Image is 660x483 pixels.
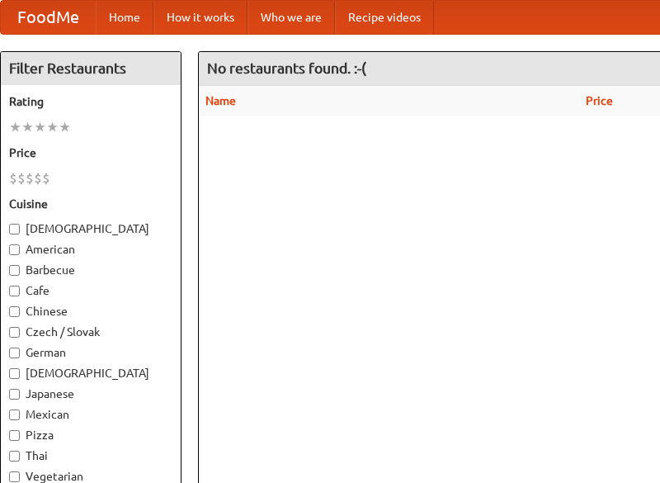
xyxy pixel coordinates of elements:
label: [DEMOGRAPHIC_DATA] [9,220,172,237]
label: Pizza [9,427,172,443]
label: Cafe [9,282,172,299]
input: Pizza [9,430,20,441]
label: Japanese [9,386,172,402]
label: Chinese [9,303,172,320]
li: $ [42,169,50,187]
li: ★ [46,118,59,136]
li: ★ [34,118,46,136]
input: Vegetarian [9,471,20,482]
a: FoodMe [1,1,96,34]
label: Czech / Slovak [9,324,172,340]
a: Recipe videos [335,1,434,34]
label: Thai [9,447,172,464]
a: How it works [153,1,247,34]
label: Mexican [9,406,172,423]
h5: Cuisine [9,196,172,212]
a: Home [96,1,153,34]
input: Cafe [9,286,20,296]
input: Barbecue [9,265,20,276]
a: Name [205,94,236,107]
input: Mexican [9,410,20,420]
h5: Price [9,144,172,161]
label: Barbecue [9,262,172,278]
a: Price [586,94,613,107]
input: American [9,244,20,255]
ng-pluralize: No restaurants found. :-( [207,60,366,76]
label: [DEMOGRAPHIC_DATA] [9,365,172,381]
li: $ [9,169,17,187]
li: ★ [21,118,34,136]
label: German [9,344,172,361]
input: [DEMOGRAPHIC_DATA] [9,224,20,234]
li: $ [26,169,34,187]
li: ★ [59,118,71,136]
input: German [9,348,20,358]
input: Czech / Slovak [9,327,20,338]
h4: Filter Restaurants [1,52,181,85]
li: $ [34,169,42,187]
label: American [9,241,172,258]
input: Japanese [9,389,20,400]
input: Chinese [9,306,20,317]
h5: Rating [9,93,172,110]
li: $ [17,169,26,187]
li: ★ [9,118,21,136]
input: [DEMOGRAPHIC_DATA] [9,368,20,379]
a: Who we are [247,1,335,34]
input: Thai [9,451,20,462]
